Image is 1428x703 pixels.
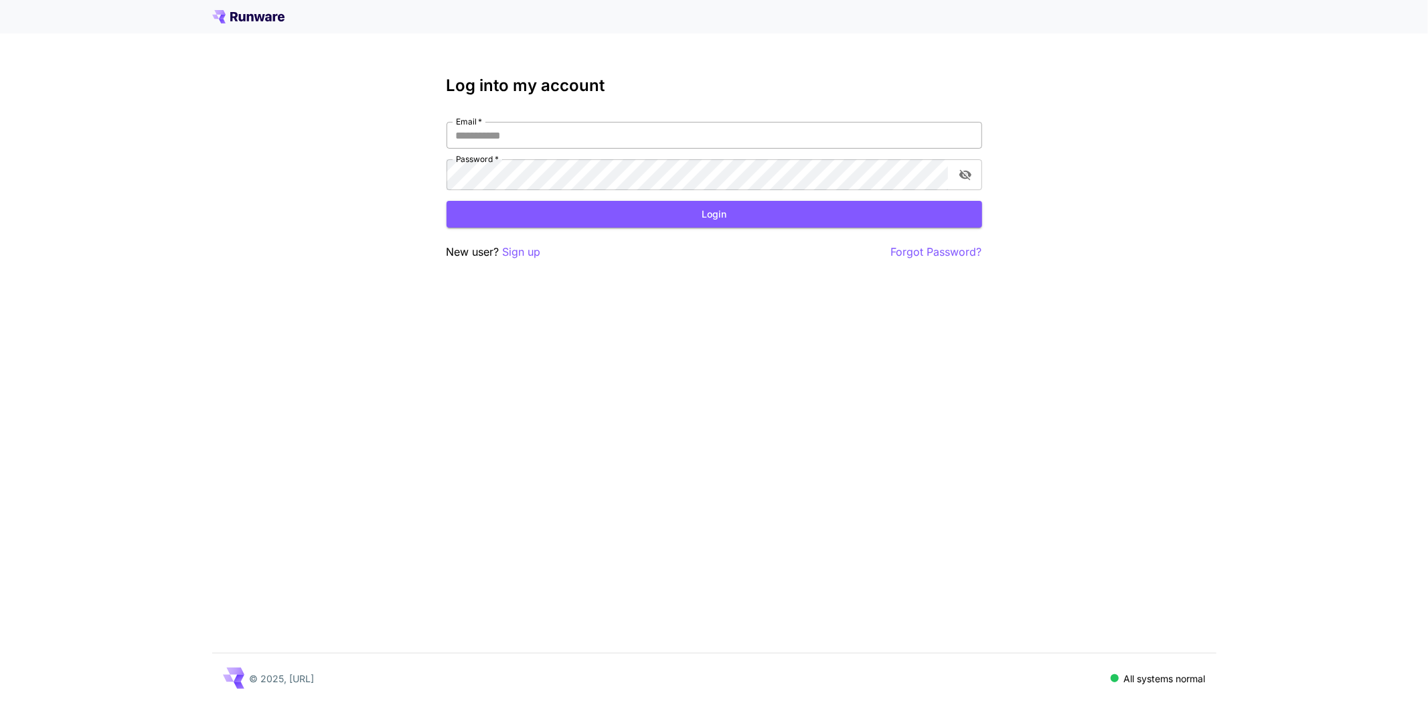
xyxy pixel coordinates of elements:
button: Login [447,201,982,228]
button: toggle password visibility [953,163,977,187]
p: All systems normal [1124,672,1206,686]
h3: Log into my account [447,76,982,95]
label: Email [456,116,482,127]
button: Sign up [503,244,541,260]
p: © 2025, [URL] [250,672,315,686]
label: Password [456,153,499,165]
p: New user? [447,244,541,260]
button: Forgot Password? [891,244,982,260]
